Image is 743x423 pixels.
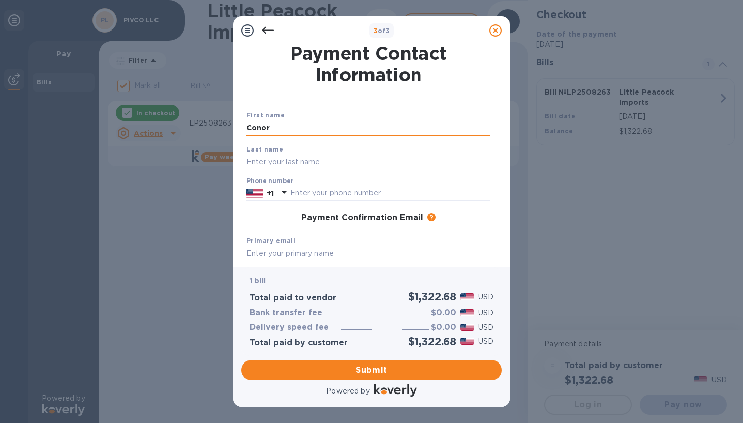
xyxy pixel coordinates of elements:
[250,338,348,348] h3: Total paid by customer
[250,277,266,285] b: 1 bill
[290,186,490,201] input: Enter your phone number
[374,27,390,35] b: of 3
[478,308,493,318] p: USD
[431,323,456,333] h3: $0.00
[246,120,490,136] input: Enter your first name
[250,293,336,303] h3: Total paid to vendor
[246,188,263,199] img: US
[246,111,285,119] b: First name
[250,323,329,333] h3: Delivery speed fee
[326,386,369,397] p: Powered by
[460,338,474,345] img: USD
[267,188,274,198] p: +1
[408,335,456,348] h2: $1,322.68
[460,293,474,300] img: USD
[408,290,456,303] h2: $1,322.68
[250,364,493,376] span: Submit
[246,154,490,169] input: Enter your last name
[431,308,456,318] h3: $0.00
[246,178,293,185] label: Phone number
[460,309,474,316] img: USD
[478,336,493,347] p: USD
[246,43,490,85] h1: Payment Contact Information
[478,322,493,333] p: USD
[478,292,493,303] p: USD
[246,246,490,261] input: Enter your primary name
[246,145,284,153] b: Last name
[250,308,322,318] h3: Bank transfer fee
[460,324,474,331] img: USD
[246,237,295,245] b: Primary email
[374,27,378,35] span: 3
[241,360,502,380] button: Submit
[301,213,423,223] h3: Payment Confirmation Email
[374,384,417,397] img: Logo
